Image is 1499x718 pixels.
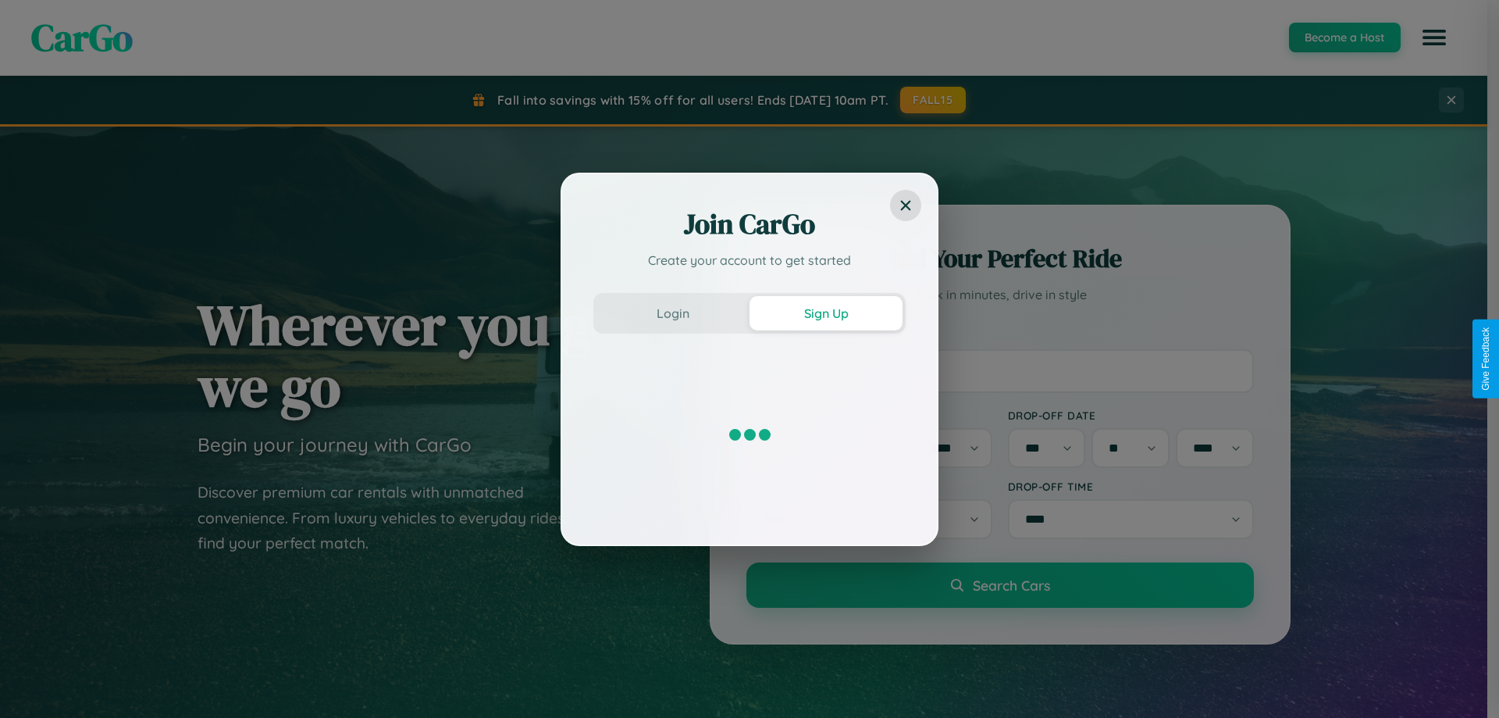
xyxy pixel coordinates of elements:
div: Give Feedback [1480,327,1491,391]
button: Login [596,296,749,330]
p: Create your account to get started [593,251,906,270]
iframe: Intercom live chat [16,665,53,702]
button: Sign Up [749,296,903,330]
h2: Join CarGo [593,205,906,243]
